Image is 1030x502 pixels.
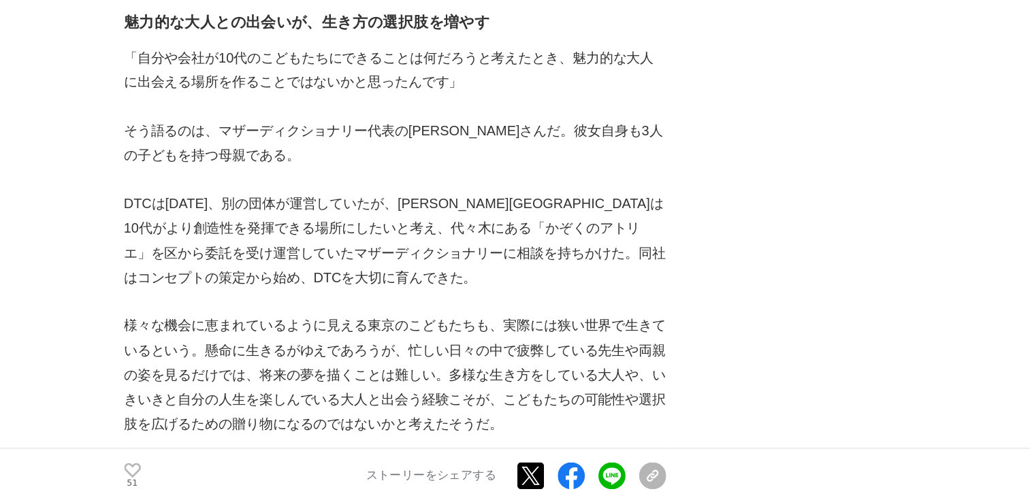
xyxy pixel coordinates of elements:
[155,110,449,123] strong: 魅力的な大人との出会いが、生き方の選択肢を増やす
[155,351,590,449] p: 様々な機会に恵まれているように見える東京のこどもたちも、実際には狭い世界で生きているという。懸命に生きるがゆえであろうが、忙しい日々の中で疲弊している先生や両親の姿を見るだけでは、将来の夢を描く...
[155,253,590,331] p: DTCは[DATE]、別の団体が運営していたが、[PERSON_NAME][GEOGRAPHIC_DATA]は10代がより創造性を発揮できる場所にしたいと考え、代々木にある「かぞくのアトリエ」を...
[155,195,590,234] p: そう語るのは、マザーディクショナリー代表の[PERSON_NAME]さんだ。彼女自身も3人の子どもを持つ母親である。
[349,475,454,487] p: ストーリーをシェアする
[155,136,590,175] p: 「自分や会社が10代のこどもたちにできることは何だろうと考えたとき、魅力的な大人に出会える場所を作ることではないかと思ったんです」
[155,484,168,490] p: 51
